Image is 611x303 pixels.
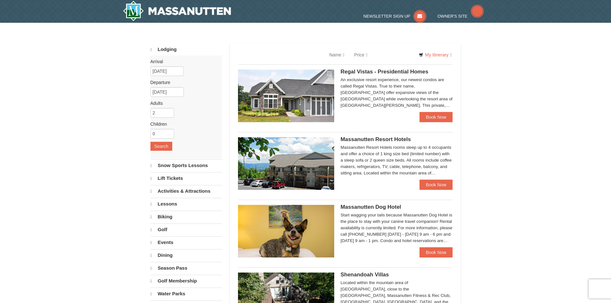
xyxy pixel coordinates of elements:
a: Activities & Attractions [150,185,222,197]
a: Golf Membership [150,275,222,287]
label: Arrival [150,58,217,65]
span: Shenandoah Villas [341,272,389,278]
label: Adults [150,100,217,106]
a: Lessons [150,198,222,210]
a: Owner's Site [437,14,484,19]
span: Massanutten Dog Hotel [341,204,401,210]
a: Massanutten Resort [123,1,231,21]
a: Golf [150,223,222,236]
label: Departure [150,79,217,86]
a: My Itinerary [415,50,456,60]
a: Season Pass [150,262,222,274]
div: Massanutten Resort Hotels rooms sleep up to 4 occupants and offer a choice of 1 king size bed (li... [341,144,453,176]
a: Water Parks [150,288,222,300]
img: 19218991-1-902409a9.jpg [238,70,334,122]
span: Owner's Site [437,14,468,19]
span: Newsletter Sign Up [363,14,410,19]
div: Start wagging your tails because Massanutten Dog Hotel is the place to stay with your canine trav... [341,212,453,244]
a: Book Now [420,112,453,122]
a: Biking [150,211,222,223]
img: Massanutten Resort Logo [123,1,231,21]
img: 27428181-5-81c892a3.jpg [238,205,334,257]
button: Search [150,142,172,151]
a: Dining [150,249,222,261]
span: Massanutten Resort Hotels [341,136,411,142]
a: Newsletter Sign Up [363,14,426,19]
a: Snow Sports Lessons [150,159,222,172]
a: Name [325,48,349,61]
a: Events [150,236,222,248]
a: Book Now [420,247,453,257]
a: Book Now [420,180,453,190]
a: Price [349,48,372,61]
label: Children [150,121,217,127]
div: An exclusive resort experience, our newest condos are called Regal Vistas. True to their name, [G... [341,77,453,109]
a: Lodging [150,44,222,55]
img: 19219026-1-e3b4ac8e.jpg [238,137,334,190]
a: Lift Tickets [150,172,222,184]
span: Regal Vistas - Presidential Homes [341,69,429,75]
